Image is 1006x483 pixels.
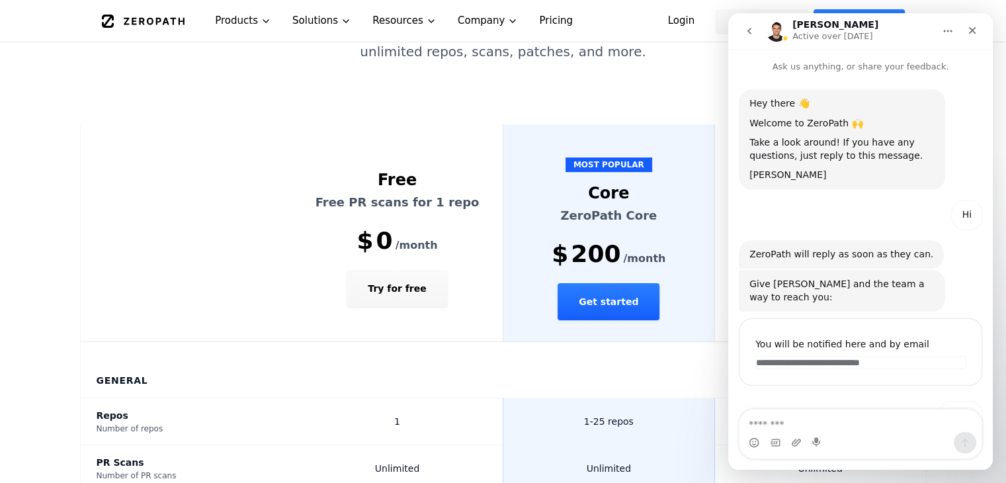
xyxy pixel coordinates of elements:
[207,24,800,61] p: Try ZeroPath for free. Upgrade to get unlimited repos, scans, patches, and more.
[814,9,904,33] a: Book Demo
[519,206,698,225] p: ZeroPath Core
[728,13,993,470] iframe: Intercom live chat
[396,238,438,253] span: /month
[97,423,276,434] div: Number of repos
[394,416,400,427] span: 1
[81,342,926,398] th: General
[519,183,698,204] div: Core
[566,157,652,172] span: MOST POPULAR
[587,463,631,474] span: Unlimited
[97,456,276,469] div: PR Scans
[356,228,373,254] span: $
[308,193,487,212] p: Free PR scans for 1 repo
[558,283,659,320] button: Get started
[376,228,393,254] span: 0
[97,409,276,422] div: Repos
[571,241,620,267] span: 200
[97,470,276,481] div: Number of PR scans
[652,9,711,33] a: Login
[308,169,487,191] div: Free
[552,241,568,267] span: $
[375,463,419,474] span: Unlimited
[347,270,447,307] button: Try for free
[584,416,634,427] span: 1-25 repos
[716,9,808,33] a: Get Started
[623,251,665,267] span: /month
